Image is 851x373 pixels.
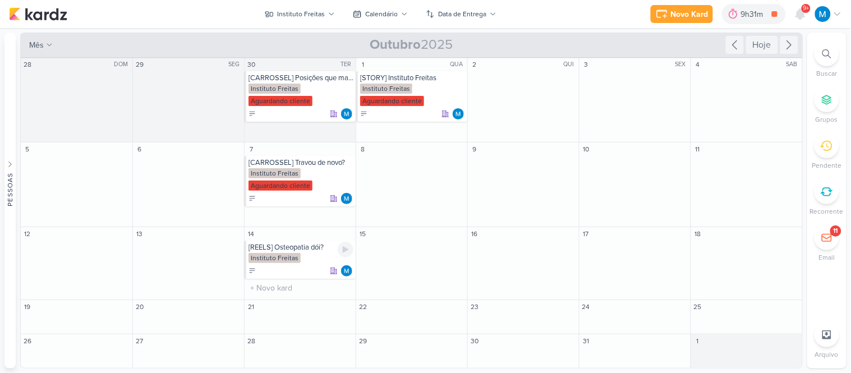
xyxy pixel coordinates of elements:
[249,84,301,94] div: Instituto Freitas
[341,108,352,119] img: MARIANA MIRANDA
[746,36,778,54] div: Hoje
[469,335,480,347] div: 30
[249,267,256,275] div: A Fazer
[22,144,33,155] div: 5
[341,193,352,204] img: MARIANA MIRANDA
[249,158,353,167] div: [CARROSSEL] Travou de novo?
[450,60,466,69] div: QUA
[249,96,312,106] div: Aguardando cliente
[249,73,353,82] div: [CARROSSEL] Posições que machucam
[134,335,145,347] div: 27
[249,181,312,191] div: Aguardando cliente
[692,144,703,155] div: 11
[581,335,592,347] div: 31
[786,60,801,69] div: SAB
[249,243,353,252] div: [REELS] Osteopatia dói?
[247,281,353,295] input: + Novo kard
[692,59,703,70] div: 4
[341,265,352,277] div: Responsável: MARIANA MIRANDA
[692,301,703,312] div: 25
[134,228,145,240] div: 13
[22,301,33,312] div: 19
[815,6,831,22] img: MARIANA MIRANDA
[453,108,464,119] img: MARIANA MIRANDA
[338,242,353,257] div: Ligar relógio
[249,195,256,202] div: A Fazer
[741,8,767,20] div: 9h31m
[5,172,15,206] div: Pessoas
[114,60,131,69] div: DOM
[360,96,424,106] div: Aguardando cliente
[22,335,33,347] div: 26
[22,228,33,240] div: 12
[581,228,592,240] div: 17
[692,228,703,240] div: 18
[360,73,465,82] div: [STORY] Instituto Freitas
[249,110,256,118] div: A Fazer
[812,160,842,171] p: Pendente
[469,59,480,70] div: 2
[9,7,67,21] img: kardz.app
[341,108,352,119] div: Responsável: MARIANA MIRANDA
[360,110,368,118] div: A Fazer
[22,59,33,70] div: 28
[341,265,352,277] img: MARIANA MIRANDA
[357,144,369,155] div: 8
[671,8,709,20] div: Novo Kard
[581,301,592,312] div: 24
[817,68,838,79] p: Buscar
[341,193,352,204] div: Responsável: MARIANA MIRANDA
[370,36,421,53] strong: Outubro
[134,59,145,70] div: 29
[675,60,689,69] div: SEX
[249,168,301,178] div: Instituto Freitas
[246,301,257,312] div: 21
[819,252,835,263] p: Email
[692,335,703,347] div: 1
[581,144,592,155] div: 10
[469,144,480,155] div: 9
[357,228,369,240] div: 15
[134,301,145,312] div: 20
[810,206,844,217] p: Recorrente
[651,5,713,23] button: Novo Kard
[249,253,301,263] div: Instituto Freitas
[469,228,480,240] div: 16
[246,144,257,155] div: 7
[581,59,592,70] div: 3
[564,60,578,69] div: QUI
[370,36,453,54] span: 2025
[453,108,464,119] div: Responsável: MARIANA MIRANDA
[246,228,257,240] div: 14
[807,42,847,79] li: Ctrl + F
[134,144,145,155] div: 6
[357,59,369,70] div: 1
[29,39,44,51] span: mês
[815,349,839,360] p: Arquivo
[834,227,838,236] div: 11
[816,114,838,125] p: Grupos
[803,4,809,13] span: 9+
[228,60,243,69] div: SEG
[246,59,257,70] div: 30
[360,84,412,94] div: Instituto Freitas
[341,60,355,69] div: TER
[357,301,369,312] div: 22
[469,301,480,312] div: 23
[4,33,16,369] button: Pessoas
[357,335,369,347] div: 29
[246,335,257,347] div: 28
